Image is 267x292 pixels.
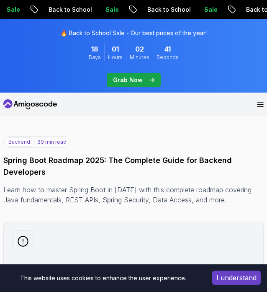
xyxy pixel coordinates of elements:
[130,54,149,61] span: Minutes
[113,76,143,84] p: Grab Now
[37,139,67,145] p: 30 min read
[164,44,171,54] span: 41 Seconds
[3,185,264,205] p: Learn how to master Spring Boot in [DATE] with this complete roadmap covering Java fundamentals, ...
[112,44,119,54] span: 1 Hours
[197,5,223,14] p: Sale
[3,155,264,178] h1: Spring Boot Roadmap 2025: The Complete Guide for Backend Developers
[91,44,98,54] span: 18 Days
[89,54,101,61] span: Days
[257,102,264,107] button: Open Menu
[12,262,255,274] h2: Weekly newsletter
[135,44,144,54] span: 2 Minutes
[5,137,34,147] p: backend
[41,5,98,14] p: Back to School
[98,5,125,14] p: Sale
[6,271,200,286] div: This website uses cookies to enhance the user experience.
[157,54,179,61] span: Seconds
[108,54,123,61] span: Hours
[60,29,207,37] p: 🔥 Back to School Sale - Our best prices of the year!
[212,271,261,285] button: Accept cookies
[140,5,197,14] p: Back to School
